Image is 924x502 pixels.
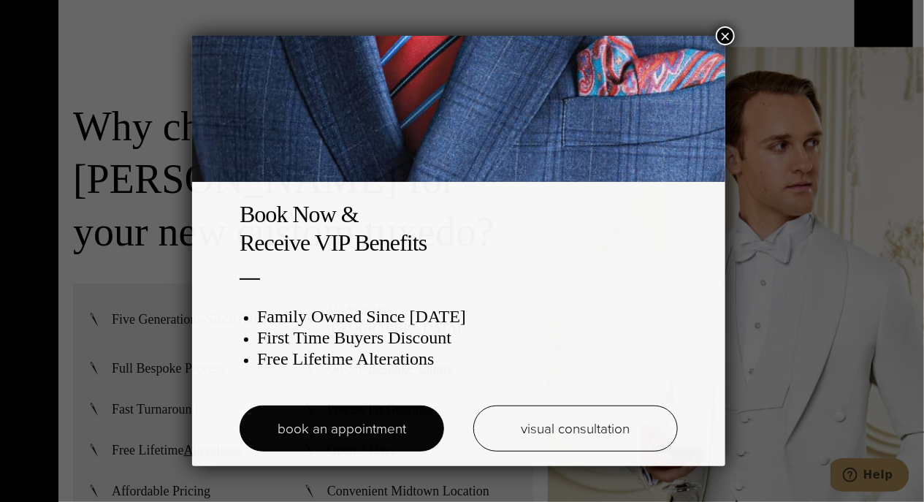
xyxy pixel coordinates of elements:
[240,406,444,452] a: book an appointment
[257,327,678,349] h3: First Time Buyers Discount
[716,26,735,45] button: Close
[33,10,63,23] span: Help
[257,349,678,370] h3: Free Lifetime Alterations
[473,406,678,452] a: visual consultation
[240,200,678,256] h2: Book Now & Receive VIP Benefits
[257,306,678,327] h3: Family Owned Since [DATE]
